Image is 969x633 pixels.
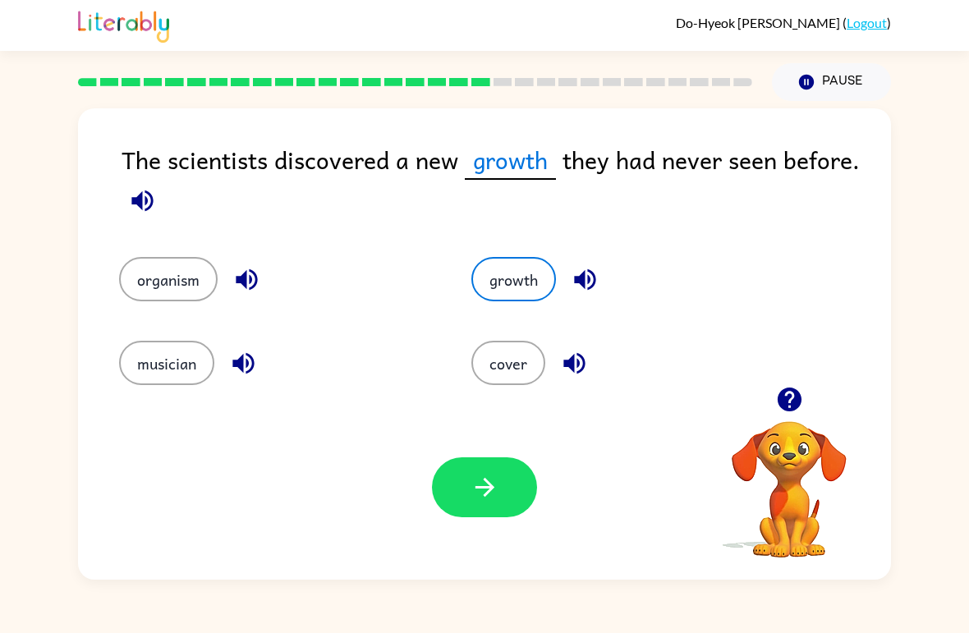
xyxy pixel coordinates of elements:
button: organism [119,257,218,301]
a: Logout [847,15,887,30]
button: Pause [772,63,891,101]
div: The scientists discovered a new they had never seen before. [122,141,891,224]
div: ( ) [676,15,891,30]
button: cover [471,341,545,385]
button: growth [471,257,556,301]
span: growth [465,141,556,180]
span: Do-Hyeok [PERSON_NAME] [676,15,843,30]
video: Your browser must support playing .mp4 files to use Literably. Please try using another browser. [707,396,871,560]
button: musician [119,341,214,385]
img: Literably [78,7,169,43]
